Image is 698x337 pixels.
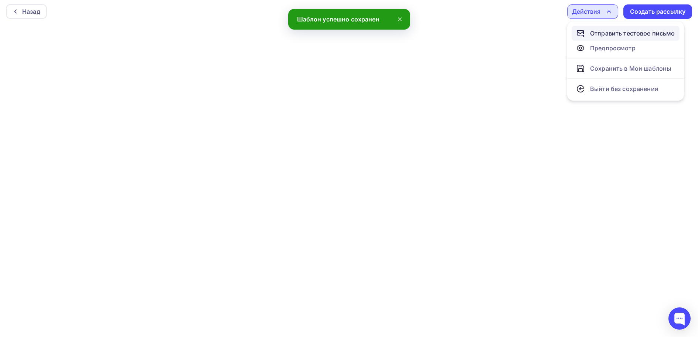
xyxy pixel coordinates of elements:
div: Создать рассылку [630,7,685,16]
div: Выйти без сохранения [590,84,658,93]
div: Назад [22,7,40,16]
button: Действия [567,4,618,19]
div: Сохранить в Мои шаблоны [590,64,671,73]
ul: Действия [567,21,684,101]
div: Действия [572,7,600,16]
div: Отправить тестовое письмо [590,29,675,38]
div: Предпросмотр [590,44,636,53]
